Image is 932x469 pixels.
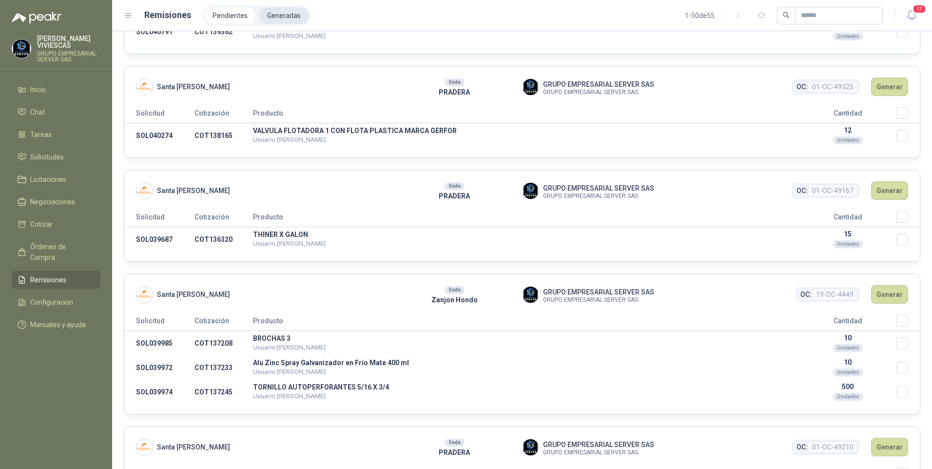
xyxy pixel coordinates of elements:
span: Santa [PERSON_NAME] [157,185,230,196]
span: Licitaciones [30,174,66,185]
td: COT138165 [194,123,253,148]
p: THINER X GALON [253,231,799,238]
span: OC: [800,289,812,300]
a: Remisiones [12,271,100,289]
p: 15 [799,230,896,238]
th: Seleccionar/deseleccionar [896,211,920,227]
th: Cotización [194,107,253,123]
div: Unidades [833,393,863,401]
span: Usuario: [PERSON_NAME] [253,368,326,375]
span: Solicitudes [30,152,64,162]
th: Cantidad [799,211,896,227]
p: 10 [799,334,896,342]
th: Cotización [194,315,253,331]
th: Seleccionar/deseleccionar [896,315,920,331]
td: SOL040791 [124,20,194,44]
img: Company Logo [523,79,539,95]
p: BROCHAS 3 [253,335,799,342]
div: 1 - 50 de 55 [685,8,746,23]
td: COT137233 [194,355,253,380]
div: Sede [445,439,465,447]
th: Solicitud [124,315,194,331]
div: Unidades [833,33,863,40]
span: GRUPO EMPRESARIAL SERVER SAS [543,287,654,297]
p: 10 [799,358,896,366]
span: search [783,12,790,19]
div: Unidades [833,240,863,248]
td: Seleccionar/deseleccionar [896,380,920,404]
td: Seleccionar/deseleccionar [896,355,920,380]
span: 01-OC-49167 [808,185,858,196]
span: Usuario: [PERSON_NAME] [253,392,326,400]
a: Generadas [259,7,309,24]
a: Solicitudes [12,148,100,166]
td: COT136320 [194,227,253,252]
span: 01-OC-49210 [808,441,858,453]
td: SOL039687 [124,227,194,252]
button: Generar [871,181,908,200]
img: Company Logo [136,79,153,95]
span: Órdenes de Compra [30,241,91,263]
img: Company Logo [136,287,153,303]
td: SOL040274 [124,123,194,148]
p: PRADERA [387,447,522,458]
span: Configuración [30,297,73,308]
span: Usuario: [PERSON_NAME] [253,344,326,351]
p: PRADERA [387,191,522,201]
span: GRUPO EMPRESARIAL SERVER SAS [543,194,654,199]
p: PRADERA [387,87,522,98]
th: Seleccionar/deseleccionar [896,107,920,123]
p: 12 [799,126,896,134]
p: TORNILLO AUTOPERFORANTES 5/16 X 3/4 [253,384,799,391]
img: Company Logo [523,287,539,303]
td: Seleccionar/deseleccionar [896,227,920,252]
span: GRUPO EMPRESARIAL SERVER SAS [543,439,654,450]
td: Seleccionar/deseleccionar [896,331,920,356]
a: Manuales y ayuda [12,315,100,334]
p: [PERSON_NAME] VIVIESCAS [37,35,100,49]
span: Usuario: [PERSON_NAME] [253,136,326,143]
img: Company Logo [136,183,153,199]
a: Órdenes de Compra [12,237,100,267]
td: COT137245 [194,380,253,404]
div: Sede [445,286,465,294]
a: Chat [12,103,100,121]
img: Logo peakr [12,12,61,23]
th: Producto [253,315,799,331]
span: Santa [PERSON_NAME] [157,442,230,452]
td: COT137208 [194,331,253,356]
div: Sede [445,78,465,86]
span: Cotizar [30,219,53,230]
div: Unidades [833,137,863,144]
th: Solicitud [124,211,194,227]
span: Santa [PERSON_NAME] [157,81,230,92]
p: Alu Zinc Spray Galvanizador en Frío Mate 400 ml [253,359,799,366]
a: Inicio [12,80,100,99]
a: Configuración [12,293,100,312]
span: OC: [796,442,808,452]
span: Inicio [30,84,46,95]
a: Cotizar [12,215,100,234]
a: Licitaciones [12,170,100,189]
span: Manuales y ayuda [30,319,86,330]
h1: Remisiones [144,8,191,22]
img: Company Logo [523,439,539,455]
img: Company Logo [523,183,539,199]
div: Unidades [833,369,863,376]
a: Pendientes [205,7,255,24]
button: Generar [871,285,908,304]
span: GRUPO EMPRESARIAL SERVER SAS [543,450,654,455]
span: Usuario: [PERSON_NAME] [253,32,326,39]
a: Tareas [12,125,100,144]
span: OC: [796,81,808,92]
span: Negociaciones [30,196,75,207]
td: Seleccionar/deseleccionar [896,123,920,148]
span: 01-OC-49325 [808,81,858,93]
th: Producto [253,211,799,227]
td: Seleccionar/deseleccionar [896,20,920,44]
p: 500 [799,383,896,391]
button: Generar [871,438,908,456]
div: Sede [445,182,465,190]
